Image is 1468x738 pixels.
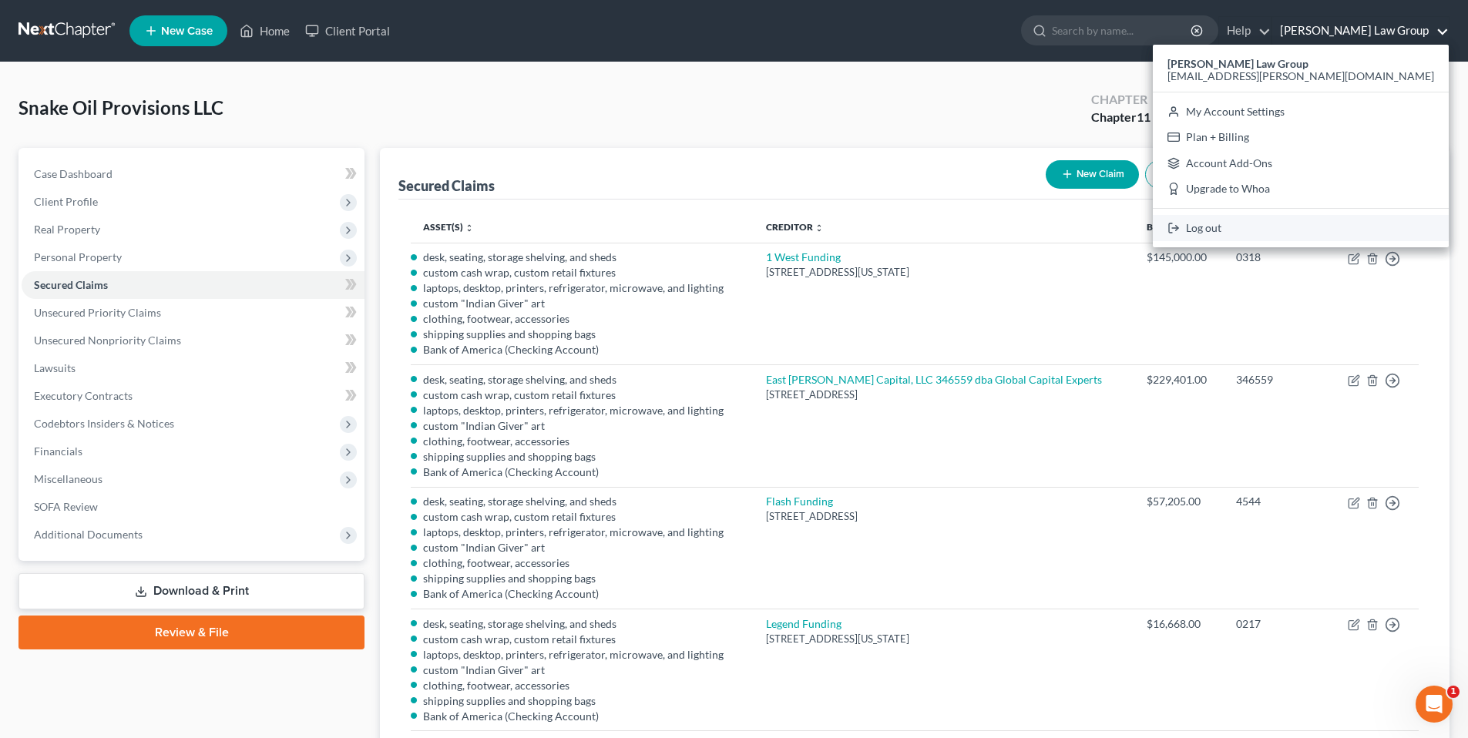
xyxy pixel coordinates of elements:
[423,250,741,265] li: desk, seating, storage shelving, and sheds
[1153,176,1449,203] a: Upgrade to Whoa
[22,493,364,521] a: SOFA Review
[34,195,98,208] span: Client Profile
[1147,221,1201,233] a: Balance unfold_more
[766,221,824,233] a: Creditor unfold_more
[34,500,98,513] span: SOFA Review
[1147,494,1211,509] div: $57,205.00
[423,387,741,403] li: custom cash wrap, custom retail fixtures
[423,586,741,602] li: Bank of America (Checking Account)
[423,265,741,280] li: custom cash wrap, custom retail fixtures
[1167,57,1308,70] strong: [PERSON_NAME] Law Group
[423,571,741,586] li: shipping supplies and shopping bags
[423,311,741,327] li: clothing, footwear, accessories
[423,509,741,525] li: custom cash wrap, custom retail fixtures
[423,418,741,434] li: custom "Indian Giver" art
[34,389,133,402] span: Executory Contracts
[1147,372,1211,387] div: $229,401.00
[161,25,213,37] span: New Case
[423,616,741,632] li: desk, seating, storage shelving, and sheds
[34,417,174,430] span: Codebtors Insiders & Notices
[423,342,741,357] li: Bank of America (Checking Account)
[1219,17,1271,45] a: Help
[1153,215,1449,241] a: Log out
[1236,494,1319,509] div: 4544
[1236,372,1319,387] div: 346559
[1091,91,1151,109] div: Chapter
[297,17,398,45] a: Client Portal
[22,382,364,410] a: Executory Contracts
[1416,686,1453,723] iframe: Intercom live chat
[766,617,841,630] a: Legend Funding
[1153,150,1449,176] a: Account Add-Ons
[1236,250,1319,265] div: 0318
[1137,109,1151,124] span: 11
[423,678,741,693] li: clothing, footwear, accessories
[1153,124,1449,150] a: Plan + Billing
[1052,16,1193,45] input: Search by name...
[34,444,82,458] span: Financials
[423,434,741,449] li: clothing, footwear, accessories
[1153,45,1449,247] div: [PERSON_NAME] Law Group
[423,632,741,647] li: custom cash wrap, custom retail fixtures
[34,250,122,263] span: Personal Property
[465,223,474,233] i: unfold_more
[423,693,741,709] li: shipping supplies and shopping bags
[423,663,741,678] li: custom "Indian Giver" art
[766,632,1122,646] div: [STREET_ADDRESS][US_STATE]
[766,250,841,263] a: 1 West Funding
[1091,109,1151,126] div: Chapter
[1167,69,1434,82] span: [EMAIL_ADDRESS][PERSON_NAME][DOMAIN_NAME]
[423,296,741,311] li: custom "Indian Giver" art
[423,555,741,571] li: clothing, footwear, accessories
[423,327,741,342] li: shipping supplies and shopping bags
[398,176,495,195] div: Secured Claims
[22,299,364,327] a: Unsecured Priority Claims
[423,221,474,233] a: Asset(s) unfold_more
[1147,250,1211,265] div: $145,000.00
[232,17,297,45] a: Home
[22,354,364,382] a: Lawsuits
[423,647,741,663] li: laptops, desktop, printers, refrigerator, microwave, and lighting
[423,540,741,555] li: custom "Indian Giver" art
[22,327,364,354] a: Unsecured Nonpriority Claims
[1153,99,1449,125] a: My Account Settings
[18,573,364,609] a: Download & Print
[423,465,741,480] li: Bank of America (Checking Account)
[423,403,741,418] li: laptops, desktop, printers, refrigerator, microwave, and lighting
[34,472,102,485] span: Miscellaneous
[1145,160,1235,189] button: Import CSV
[423,709,741,724] li: Bank of America (Checking Account)
[766,387,1122,402] div: [STREET_ADDRESS]
[22,271,364,299] a: Secured Claims
[1272,17,1449,45] a: [PERSON_NAME] Law Group
[34,306,161,319] span: Unsecured Priority Claims
[18,616,364,649] a: Review & File
[18,96,223,119] span: Snake Oil Provisions LLC
[34,167,113,180] span: Case Dashboard
[34,361,76,374] span: Lawsuits
[1447,686,1460,698] span: 1
[766,509,1122,524] div: [STREET_ADDRESS]
[1046,160,1139,189] button: New Claim
[34,334,181,347] span: Unsecured Nonpriority Claims
[423,449,741,465] li: shipping supplies and shopping bags
[766,265,1122,280] div: [STREET_ADDRESS][US_STATE]
[1147,616,1211,632] div: $16,668.00
[34,528,143,541] span: Additional Documents
[34,223,100,236] span: Real Property
[423,280,741,296] li: laptops, desktop, printers, refrigerator, microwave, and lighting
[423,494,741,509] li: desk, seating, storage shelving, and sheds
[34,278,108,291] span: Secured Claims
[766,373,1102,386] a: East [PERSON_NAME] Capital, LLC 346559 dba Global Capital Experts
[766,495,833,508] a: Flash Funding
[1236,616,1319,632] div: 0217
[423,525,741,540] li: laptops, desktop, printers, refrigerator, microwave, and lighting
[22,160,364,188] a: Case Dashboard
[423,372,741,387] li: desk, seating, storage shelving, and sheds
[815,223,824,233] i: unfold_more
